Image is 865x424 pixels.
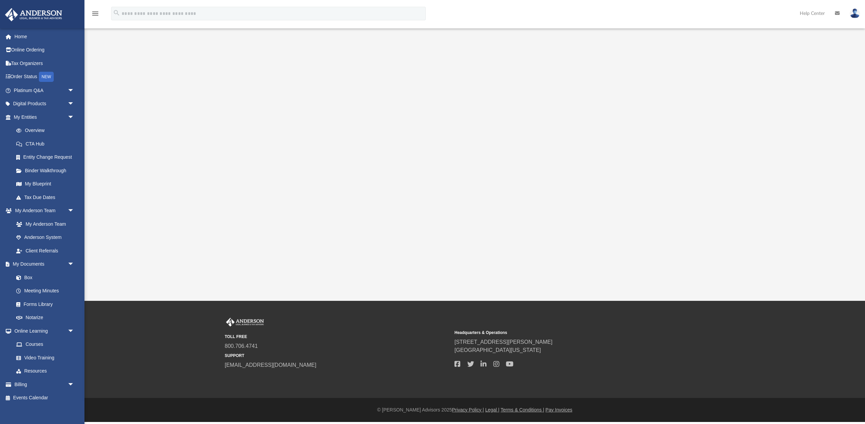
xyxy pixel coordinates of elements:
img: User Pic [850,8,860,18]
a: Box [9,271,78,284]
small: SUPPORT [225,353,450,359]
a: Online Ordering [5,43,84,57]
a: Privacy Policy | [452,407,484,412]
a: My Documentsarrow_drop_down [5,258,81,271]
span: arrow_drop_down [68,204,81,218]
a: My Blueprint [9,177,81,191]
span: arrow_drop_down [68,258,81,271]
small: Headquarters & Operations [454,330,679,336]
a: My Anderson Team [9,217,78,231]
small: TOLL FREE [225,334,450,340]
a: Resources [9,364,81,378]
img: Anderson Advisors Platinum Portal [225,318,265,327]
img: Anderson Advisors Platinum Portal [3,8,64,21]
a: [EMAIL_ADDRESS][DOMAIN_NAME] [225,362,316,368]
a: Pay Invoices [545,407,572,412]
span: arrow_drop_down [68,97,81,111]
span: arrow_drop_down [68,378,81,392]
a: My Anderson Teamarrow_drop_down [5,204,81,218]
a: Binder Walkthrough [9,164,84,177]
a: Tax Organizers [5,57,84,70]
a: 800.706.4741 [225,343,258,349]
a: Courses [9,338,81,351]
span: arrow_drop_down [68,110,81,124]
a: [GEOGRAPHIC_DATA][US_STATE] [454,347,541,353]
a: Digital Productsarrow_drop_down [5,97,84,111]
a: Legal | [485,407,499,412]
a: Terms & Conditions | [501,407,544,412]
a: My Entitiesarrow_drop_down [5,110,84,124]
a: Video Training [9,351,78,364]
div: © [PERSON_NAME] Advisors 2025 [84,406,865,414]
span: arrow_drop_down [68,324,81,338]
i: menu [91,9,99,18]
a: CTA Hub [9,137,84,151]
div: NEW [39,72,54,82]
a: [STREET_ADDRESS][PERSON_NAME] [454,339,552,345]
a: Entity Change Request [9,151,84,164]
a: Client Referrals [9,244,81,258]
a: Notarize [9,311,81,325]
a: Overview [9,124,84,137]
a: Meeting Minutes [9,284,81,298]
a: Platinum Q&Aarrow_drop_down [5,84,84,97]
a: Anderson System [9,231,81,244]
a: Order StatusNEW [5,70,84,84]
a: Online Learningarrow_drop_down [5,324,81,338]
a: Home [5,30,84,43]
span: arrow_drop_down [68,84,81,97]
a: menu [91,13,99,18]
a: Forms Library [9,297,78,311]
a: Tax Due Dates [9,191,84,204]
i: search [113,9,120,17]
a: Events Calendar [5,391,84,405]
a: Billingarrow_drop_down [5,378,84,391]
